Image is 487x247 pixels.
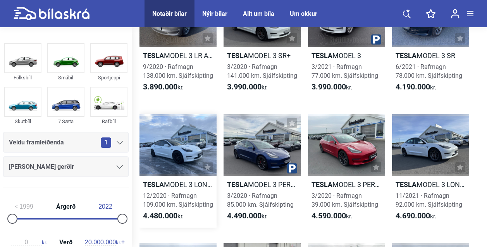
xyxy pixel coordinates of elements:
span: 3/2020 · Rafmagn 39.000 km. Sjálfskipting [311,192,378,208]
b: Tesla [227,51,248,60]
span: Árgerð [54,204,77,210]
div: Fólksbíll [4,73,41,82]
a: TeslaMODEL 3 PERFORMANCE3/2020 · Rafmagn39.000 km. Sjálfskipting4.590.000kr. [308,114,385,227]
b: 3.990.000 [227,82,262,91]
span: kr. [396,82,436,92]
b: Tesla [227,180,248,189]
span: [PERSON_NAME] gerðir [9,161,74,172]
span: 6/2021 · Rafmagn 78.000 km. Sjálfskipting [396,63,462,79]
b: 4.480.000 [143,211,177,220]
span: kr. [311,82,352,92]
h2: MODEL 3 LONG RANGE [139,180,217,189]
a: Allt um bíla [243,10,274,17]
span: 11/2021 · Rafmagn 92.000 km. Sjálfskipting [396,192,462,208]
b: 4.190.000 [396,82,430,91]
span: 12/2020 · Rafmagn 109.000 km. Sjálfskipting [143,192,213,208]
h2: MODEL 3 LONG RANGE [392,180,469,189]
b: 4.590.000 [311,211,346,220]
span: 9/2020 · Rafmagn 138.000 km. Sjálfskipting [143,63,213,79]
img: parking.png [371,34,381,45]
h2: MODEL 3 LR AWD [139,51,217,60]
span: kr. [311,211,352,221]
span: 3/2020 · Rafmagn 141.000 km. Sjálfskipting [227,63,297,79]
span: kr. [227,211,268,221]
b: Tesla [143,180,164,189]
div: 7 Sæta [47,117,84,126]
b: 3.890.000 [143,82,177,91]
div: Rafbíll [90,117,127,126]
b: Tesla [396,180,416,189]
b: 3.990.000 [311,82,346,91]
span: kr. [85,239,121,246]
a: Nýir bílar [202,10,227,17]
span: kr. [143,211,184,221]
h2: MODEL 3 SR [392,51,469,60]
div: Smábíl [47,73,84,82]
a: TeslaMODEL 3 LONG RANGE12/2020 · Rafmagn109.000 km. Sjálfskipting4.480.000kr. [139,114,217,227]
span: Veldu framleiðenda [9,137,64,148]
b: Tesla [311,51,332,60]
a: Um okkur [290,10,317,17]
img: parking.png [287,163,297,173]
span: 3/2020 · Rafmagn 85.000 km. Sjálfskipting [227,192,294,208]
span: 1 [101,137,111,148]
img: user-login.svg [451,9,459,19]
b: 4.490.000 [227,211,262,220]
span: Verð [57,239,74,245]
a: Notaðir bílar [152,10,187,17]
a: TeslaMODEL 3 PERFORMANCE3/2020 · Rafmagn85.000 km. Sjálfskipting4.490.000kr. [224,114,301,227]
b: Tesla [311,180,332,189]
h2: MODEL 3 PERFORMANCE [308,180,385,189]
span: 3/2021 · Rafmagn 77.000 km. Sjálfskipting [311,63,378,79]
div: Skutbíll [4,117,41,126]
b: Tesla [396,51,416,60]
b: 4.690.000 [396,211,430,220]
span: kr. [143,82,184,92]
a: TeslaMODEL 3 LONG RANGE11/2021 · Rafmagn92.000 km. Sjálfskipting4.690.000kr. [392,114,469,227]
b: Tesla [143,51,164,60]
h2: MODEL 3 PERFORMANCE [224,180,301,189]
h2: MODEL 3 [308,51,385,60]
div: Sportjeppi [90,73,127,82]
span: kr. [396,211,436,221]
span: kr. [227,82,268,92]
h2: MODEL 3 SR+ [224,51,301,60]
span: kr. [11,239,47,246]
